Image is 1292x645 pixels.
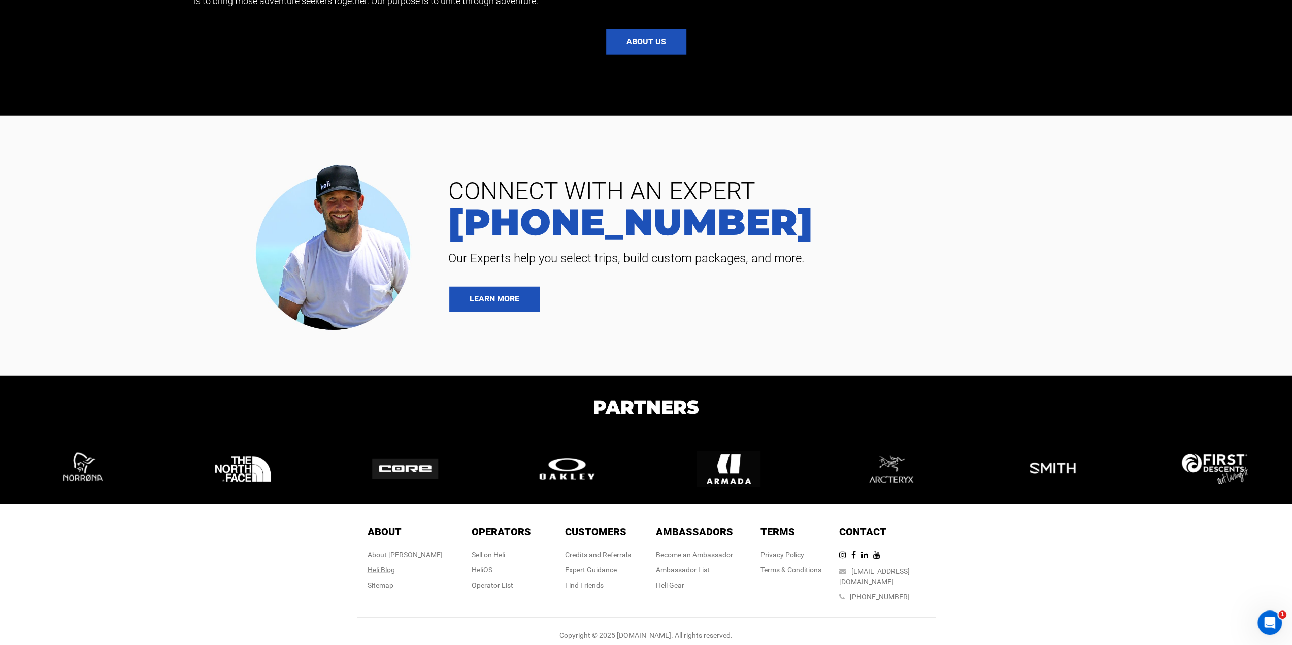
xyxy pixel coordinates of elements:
[441,179,1277,203] span: CONNECT WITH AN EXPERT
[656,551,733,559] a: Become an Ambassador
[368,580,443,590] div: Sitemap
[565,526,626,538] span: Customers
[472,550,531,560] div: Sell on Heli
[1182,454,1248,484] img: logo
[248,156,425,335] img: contact our team
[368,566,395,574] a: Heli Blog
[441,203,1277,240] a: [PHONE_NUMBER]
[472,580,531,590] div: Operator List
[565,580,631,590] div: Find Friends
[472,566,492,574] a: HeliOS
[1257,610,1282,635] iframe: Intercom live chat
[1278,610,1286,619] span: 1
[839,526,886,538] span: Contact
[656,565,733,575] div: Ambassador List
[565,566,617,574] a: Expert Guidance
[606,29,686,55] button: About us
[760,526,795,538] span: Terms
[472,526,531,538] span: Operators
[656,581,684,589] a: Heli Gear
[565,551,631,559] a: Credits and Referrals
[372,459,438,479] img: logo
[839,567,910,586] a: [EMAIL_ADDRESS][DOMAIN_NAME]
[534,456,600,482] img: logo
[49,437,113,501] img: logo
[211,437,275,501] img: logo
[859,437,922,501] img: logo
[1021,437,1084,501] img: logo
[449,287,540,312] a: LEARN MORE
[441,250,1277,266] span: Our Experts help you select trips, build custom packages, and more.
[368,550,443,560] div: About [PERSON_NAME]
[697,437,760,501] img: logo
[656,526,733,538] span: Ambassadors
[368,526,402,538] span: About
[357,630,936,640] div: Copyright © 2025 [DOMAIN_NAME]. All rights reserved.
[760,566,821,574] a: Terms & Conditions
[760,551,804,559] a: Privacy Policy
[850,593,910,601] a: [PHONE_NUMBER]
